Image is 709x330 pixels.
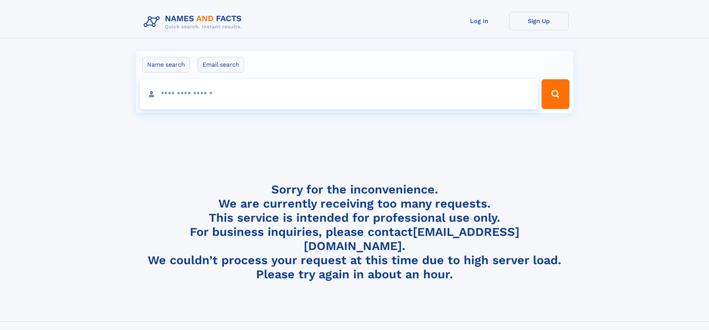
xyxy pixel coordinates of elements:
[450,12,509,30] a: Log In
[542,79,569,109] button: Search Button
[140,79,539,109] input: search input
[198,57,244,73] label: Email search
[141,182,569,282] h4: Sorry for the inconvenience. We are currently receiving too many requests. This service is intend...
[141,12,248,32] img: Logo Names and Facts
[509,12,569,30] a: Sign Up
[142,57,190,73] label: Name search
[304,225,520,253] a: [EMAIL_ADDRESS][DOMAIN_NAME]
